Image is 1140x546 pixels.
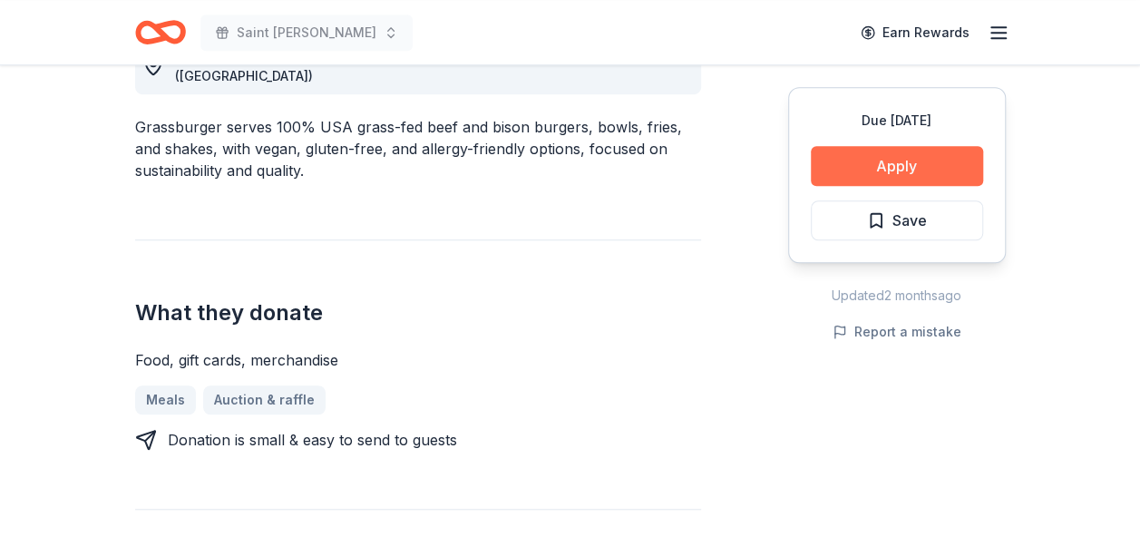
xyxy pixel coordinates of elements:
div: Updated 2 months ago [788,285,1006,307]
button: Save [811,200,983,240]
div: Donation is small & easy to send to guests [168,429,457,451]
div: Due [DATE] [811,110,983,132]
span: Save [892,209,927,232]
a: Home [135,11,186,54]
button: Report a mistake [833,321,961,343]
button: Saint [PERSON_NAME] [200,15,413,51]
div: Food, gift cards, merchandise [135,349,701,371]
button: Apply [811,146,983,186]
div: Grassburger serves 100% USA grass-fed beef and bison burgers, bowls, fries, and shakes, with vega... [135,116,701,181]
a: Earn Rewards [850,16,980,49]
h2: What they donate [135,298,701,327]
a: Meals [135,385,196,414]
span: Saint [PERSON_NAME] [237,22,376,44]
a: Auction & raffle [203,385,326,414]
